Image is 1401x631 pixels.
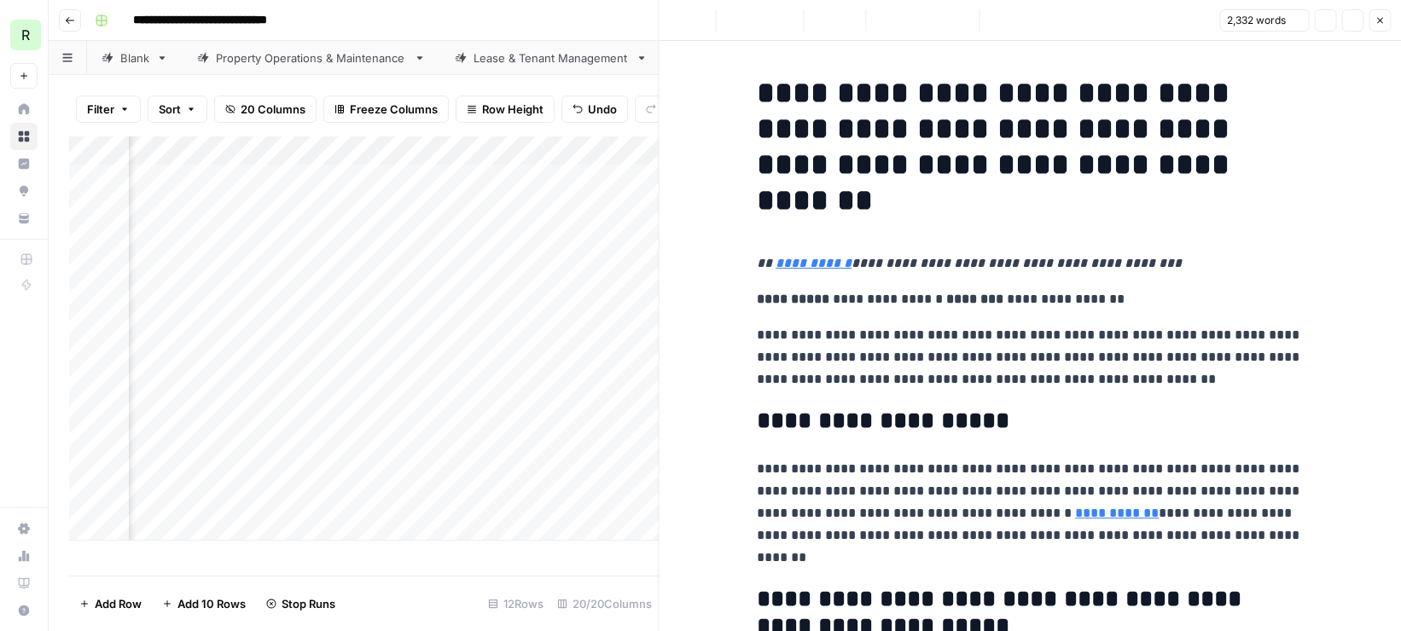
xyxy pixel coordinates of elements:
[159,101,181,118] span: Sort
[256,590,346,617] button: Stop Runs
[561,96,628,123] button: Undo
[241,101,305,118] span: 20 Columns
[10,205,38,232] a: Your Data
[177,595,246,612] span: Add 10 Rows
[152,590,256,617] button: Add 10 Rows
[10,542,38,570] a: Usage
[588,101,617,118] span: Undo
[10,570,38,597] a: Learning Hub
[21,25,30,45] span: R
[323,96,449,123] button: Freeze Columns
[87,41,183,75] a: Blank
[1219,9,1309,32] button: 2,332 words
[440,41,662,75] a: Lease & Tenant Management
[95,595,142,612] span: Add Row
[148,96,207,123] button: Sort
[10,150,38,177] a: Insights
[87,101,114,118] span: Filter
[69,590,152,617] button: Add Row
[350,101,438,118] span: Freeze Columns
[10,515,38,542] a: Settings
[481,590,550,617] div: 12 Rows
[214,96,317,123] button: 20 Columns
[10,14,38,56] button: Workspace: Re-Leased
[282,595,335,612] span: Stop Runs
[10,96,38,123] a: Home
[550,590,659,617] div: 20/20 Columns
[10,177,38,205] a: Opportunities
[482,101,544,118] span: Row Height
[10,123,38,150] a: Browse
[216,49,407,67] div: Property Operations & Maintenance
[1227,13,1286,28] span: 2,332 words
[183,41,440,75] a: Property Operations & Maintenance
[474,49,629,67] div: Lease & Tenant Management
[10,597,38,624] button: Help + Support
[456,96,555,123] button: Row Height
[120,49,149,67] div: Blank
[76,96,141,123] button: Filter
